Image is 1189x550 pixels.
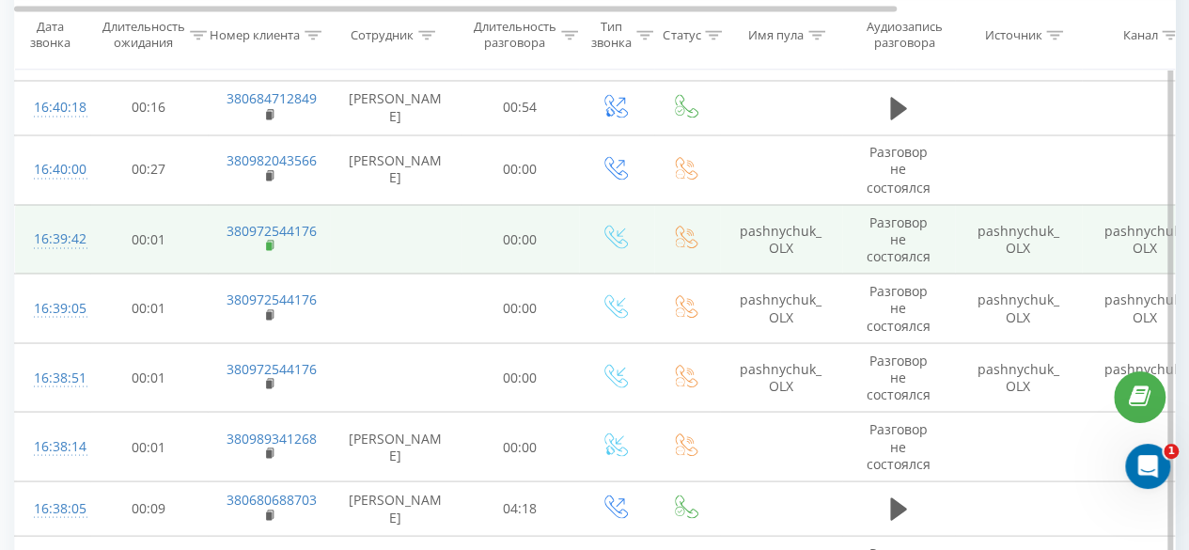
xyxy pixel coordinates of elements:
div: Аудиозапись разговора [858,20,949,52]
td: 00:54 [462,80,579,134]
div: 16:38:05 [34,490,71,526]
a: 380989341268 [227,429,317,447]
td: 04:18 [462,480,579,535]
div: Имя пула [748,27,804,43]
td: [PERSON_NAME] [330,135,462,205]
td: 00:00 [462,412,579,481]
span: 1 [1164,444,1179,459]
td: 00:00 [462,135,579,205]
td: 00:00 [462,204,579,274]
td: pashnychuk_OLX [955,342,1082,412]
a: 380680688703 [227,490,317,508]
div: 16:39:42 [34,220,71,257]
div: Канал [1122,27,1157,43]
td: [PERSON_NAME] [330,412,462,481]
span: Разговор не состоялся [867,351,931,402]
td: [PERSON_NAME] [330,480,462,535]
div: 16:38:51 [34,359,71,396]
td: 00:27 [90,135,208,205]
div: Номер клиента [210,27,300,43]
span: Разговор не состоялся [867,212,931,264]
div: 16:40:00 [34,151,71,188]
div: Тип звонка [591,20,632,52]
div: 16:40:18 [34,89,71,126]
div: 16:39:05 [34,290,71,326]
div: Сотрудник [351,27,414,43]
td: pashnychuk_OLX [955,204,1082,274]
div: Длительность ожидания [102,20,185,52]
div: Дата звонка [15,20,85,52]
td: pashnychuk_OLX [720,342,842,412]
td: 00:01 [90,204,208,274]
td: 00:01 [90,412,208,481]
td: 00:00 [462,274,579,343]
div: Источник [984,27,1041,43]
td: pashnychuk_OLX [720,274,842,343]
a: 380972544176 [227,290,317,307]
iframe: Intercom live chat [1125,444,1170,489]
td: [PERSON_NAME] [330,80,462,134]
a: 380684712849 [227,89,317,107]
td: 00:01 [90,274,208,343]
td: pashnychuk_OLX [720,204,842,274]
td: 00:01 [90,342,208,412]
span: Разговор не состоялся [867,419,931,471]
td: pashnychuk_OLX [955,274,1082,343]
div: Статус [663,27,700,43]
div: Длительность разговора [474,20,556,52]
a: 380972544176 [227,221,317,239]
td: 00:09 [90,480,208,535]
div: 16:38:14 [34,428,71,464]
a: 380982043566 [227,151,317,169]
td: 00:16 [90,80,208,134]
span: Разговор не состоялся [867,143,931,195]
span: Разговор не состоялся [867,281,931,333]
a: 380972544176 [227,359,317,377]
td: 00:00 [462,342,579,412]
